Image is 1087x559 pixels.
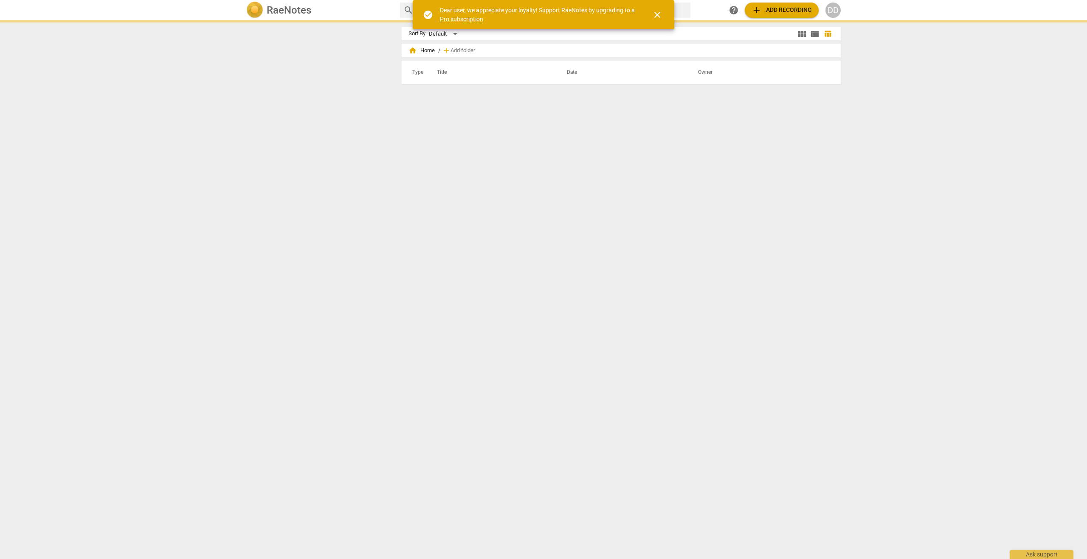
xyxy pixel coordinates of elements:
[246,2,263,19] img: Logo
[427,61,557,84] th: Title
[752,5,812,15] span: Add recording
[797,29,807,39] span: view_module
[808,28,821,40] button: List view
[406,61,427,84] th: Type
[821,28,834,40] button: Table view
[652,10,662,20] span: close
[440,16,483,22] a: Pro subscription
[451,48,475,54] span: Add folder
[810,29,820,39] span: view_list
[729,5,739,15] span: help
[752,5,762,15] span: add
[267,4,311,16] h2: RaeNotes
[557,61,688,84] th: Date
[440,6,637,23] div: Dear user, we appreciate your loyalty! Support RaeNotes by upgrading to a
[824,30,832,38] span: table_chart
[423,10,433,20] span: check_circle
[825,3,841,18] button: DD
[429,27,460,41] div: Default
[408,46,435,55] span: Home
[726,3,741,18] a: Help
[745,3,819,18] button: Upload
[408,46,417,55] span: home
[438,48,440,54] span: /
[796,28,808,40] button: Tile view
[403,5,414,15] span: search
[442,46,451,55] span: add
[246,2,393,19] a: LogoRaeNotes
[1010,550,1073,559] div: Ask support
[647,5,667,25] button: Close
[688,61,832,84] th: Owner
[408,31,425,37] div: Sort By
